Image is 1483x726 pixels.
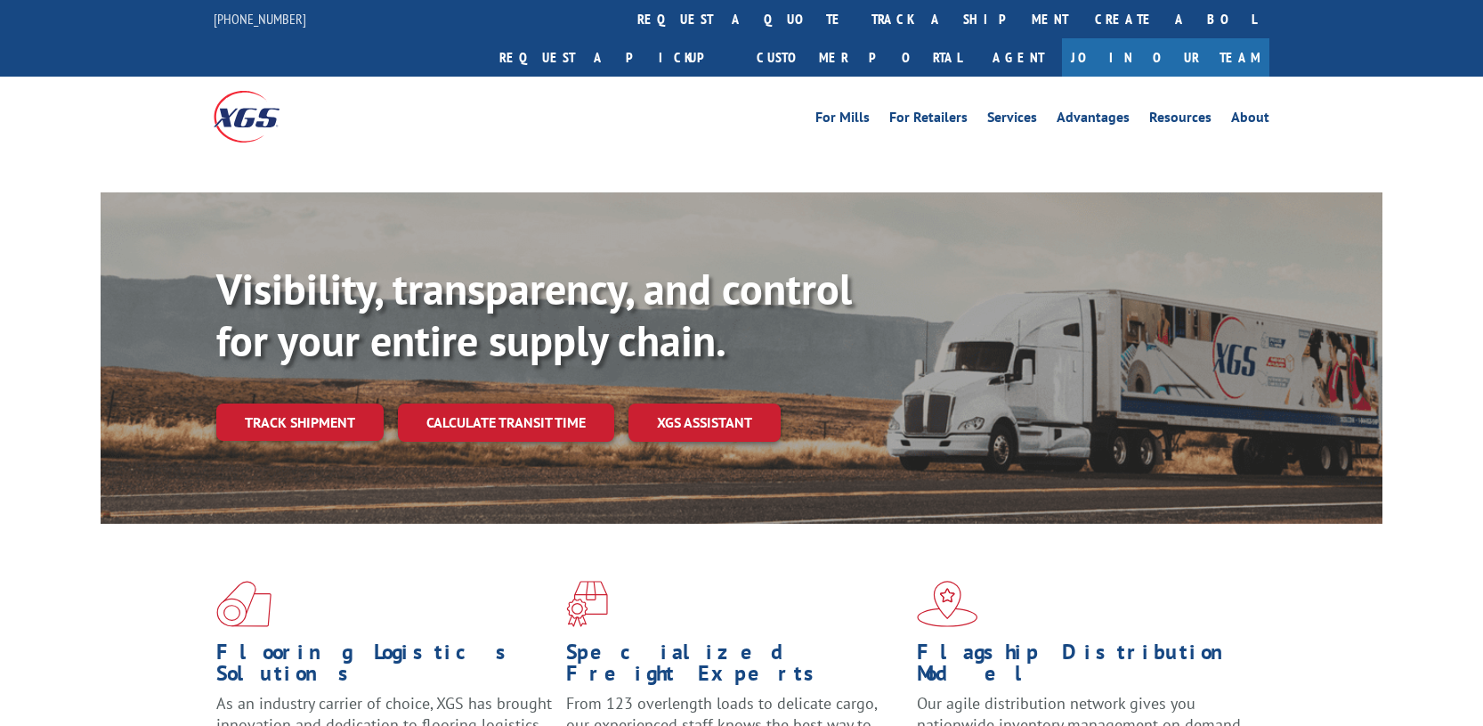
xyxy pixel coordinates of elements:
a: Resources [1149,110,1212,130]
b: Visibility, transparency, and control for your entire supply chain. [216,261,852,368]
a: Calculate transit time [398,404,614,442]
a: Customer Portal [743,38,975,77]
img: xgs-icon-flagship-distribution-model-red [917,581,978,627]
a: Services [987,110,1037,130]
h1: Flagship Distribution Model [917,641,1253,693]
h1: Specialized Freight Experts [566,641,903,693]
img: xgs-icon-focused-on-flooring-red [566,581,608,627]
a: Join Our Team [1062,38,1269,77]
h1: Flooring Logistics Solutions [216,641,553,693]
img: xgs-icon-total-supply-chain-intelligence-red [216,581,271,627]
a: Agent [975,38,1062,77]
a: XGS ASSISTANT [628,404,781,442]
a: Advantages [1057,110,1130,130]
a: For Mills [815,110,870,130]
a: About [1231,110,1269,130]
a: Track shipment [216,404,384,441]
a: [PHONE_NUMBER] [214,10,306,28]
a: For Retailers [889,110,968,130]
a: Request a pickup [486,38,743,77]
